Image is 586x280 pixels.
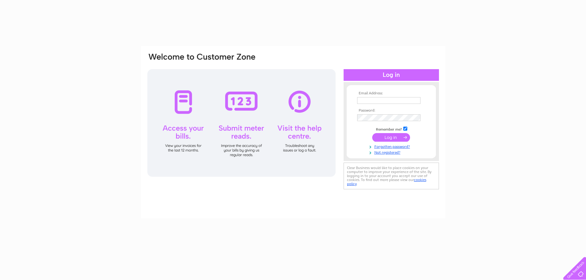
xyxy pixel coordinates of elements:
div: Clear Business would like to place cookies on your computer to improve your experience of the sit... [344,163,439,189]
th: Email Address: [356,91,427,96]
a: Not registered? [357,149,427,155]
a: Forgotten password? [357,143,427,149]
a: cookies policy [347,178,426,186]
th: Password: [356,108,427,113]
td: Remember me? [356,126,427,132]
input: Submit [372,133,410,142]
